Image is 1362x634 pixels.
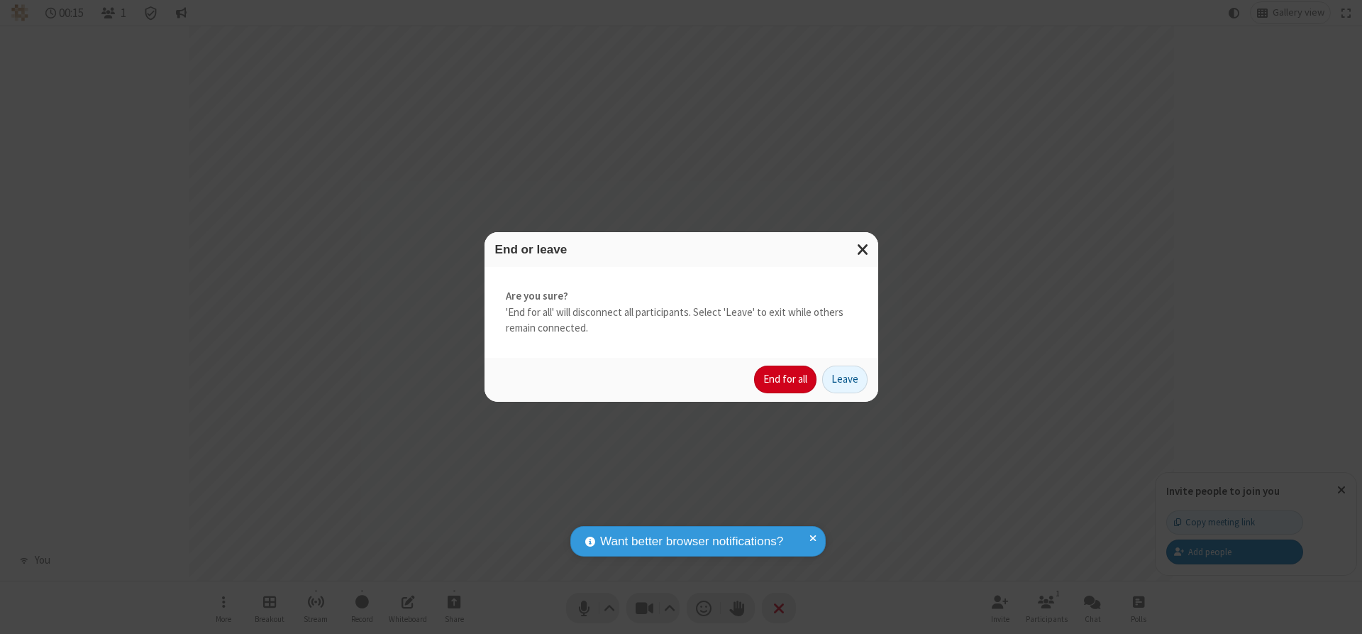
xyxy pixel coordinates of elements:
strong: Are you sure? [506,288,857,305]
div: 'End for all' will disconnect all participants. Select 'Leave' to exit while others remain connec... [485,267,878,358]
h3: End or leave [495,243,868,256]
button: Leave [822,366,868,394]
span: Want better browser notifications? [600,532,783,551]
button: End for all [754,366,816,394]
button: Close modal [848,232,878,267]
